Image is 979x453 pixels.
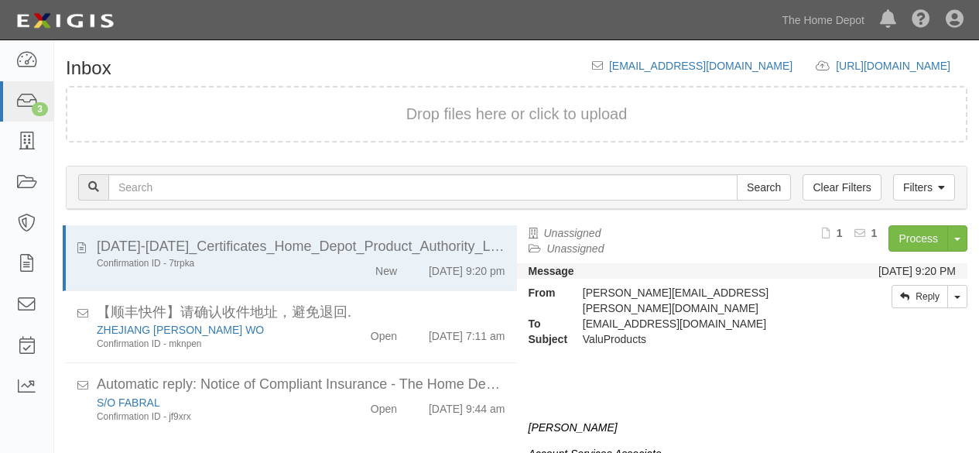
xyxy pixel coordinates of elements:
[371,322,397,344] div: Open
[97,257,325,270] div: Confirmation ID - 7trpka
[429,395,505,417] div: [DATE] 9:44 am
[517,331,571,347] strong: Subject
[97,410,325,424] div: Confirmation ID - jf9xrx
[888,225,948,252] a: Process
[97,396,160,409] a: S/O FABRAL
[12,7,118,35] img: logo-5460c22ac91f19d4615b14bd174203de0afe785f0fc80cf4dbbc73dc1793850b.png
[371,395,397,417] div: Open
[108,174,738,201] input: Search
[429,257,505,279] div: [DATE] 9:20 pm
[529,265,574,277] strong: Message
[517,316,571,331] strong: To
[837,227,843,239] b: 1
[892,285,948,308] a: Reply
[517,285,571,300] strong: From
[97,324,264,336] a: ZHEJIANG [PERSON_NAME] WO
[97,237,505,257] div: 2025-2026_Certificates_Home_Depot_Product_Authority_LLC-ValuProducts.pdf
[871,227,878,239] b: 1
[97,375,505,395] div: Automatic reply: Notice of Compliant Insurance - The Home Depot
[774,5,872,36] a: The Home Depot
[97,303,505,323] div: 【顺丰快件】请确认收件地址，避免退回.
[544,227,601,239] a: Unassigned
[803,174,881,201] a: Clear Filters
[571,331,844,347] div: ValuProducts
[375,257,397,279] div: New
[571,316,844,331] div: inbox@thdmerchandising.complianz.com
[547,242,604,255] a: Unassigned
[609,60,792,72] a: [EMAIL_ADDRESS][DOMAIN_NAME]
[66,58,111,78] h1: Inbox
[529,421,618,434] i: [PERSON_NAME]
[97,338,325,351] div: Confirmation ID - mknpen
[406,103,628,125] button: Drop files here or click to upload
[893,174,955,201] a: Filters
[429,322,505,344] div: [DATE] 7:11 am
[878,263,956,279] div: [DATE] 9:20 PM
[32,102,48,116] div: 3
[737,174,791,201] input: Search
[571,285,844,316] div: [PERSON_NAME][EMAIL_ADDRESS][PERSON_NAME][DOMAIN_NAME]
[912,11,930,29] i: Help Center - Complianz
[836,60,967,72] a: [URL][DOMAIN_NAME]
